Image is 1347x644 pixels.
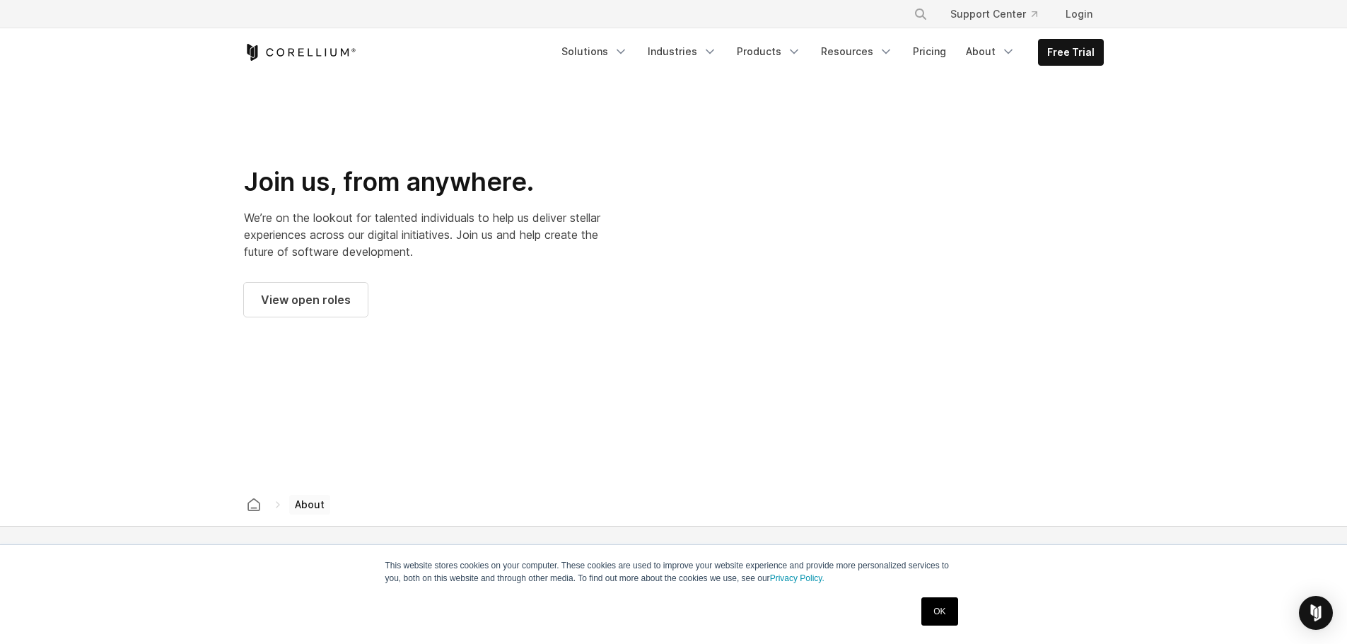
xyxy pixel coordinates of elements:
span: About [289,495,330,515]
a: View open roles [244,283,368,317]
div: Navigation Menu [897,1,1104,27]
a: Support Center [939,1,1049,27]
a: Login [1054,1,1104,27]
a: Corellium home [241,495,267,515]
span: View open roles [261,291,351,308]
a: OK [921,597,957,626]
a: Free Trial [1039,40,1103,65]
p: This website stores cookies on your computer. These cookies are used to improve your website expe... [385,559,962,585]
button: Search [908,1,933,27]
a: Industries [639,39,725,64]
a: Products [728,39,810,64]
a: Solutions [553,39,636,64]
a: Resources [812,39,902,64]
div: Open Intercom Messenger [1299,596,1333,630]
a: Corellium Home [244,44,356,61]
h2: Join us, from anywhere. [244,166,606,198]
p: We’re on the lookout for talented individuals to help us deliver stellar experiences across our d... [244,209,606,260]
a: Privacy Policy. [770,573,824,583]
a: About [957,39,1024,64]
div: Navigation Menu [553,39,1104,66]
a: Pricing [904,39,955,64]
